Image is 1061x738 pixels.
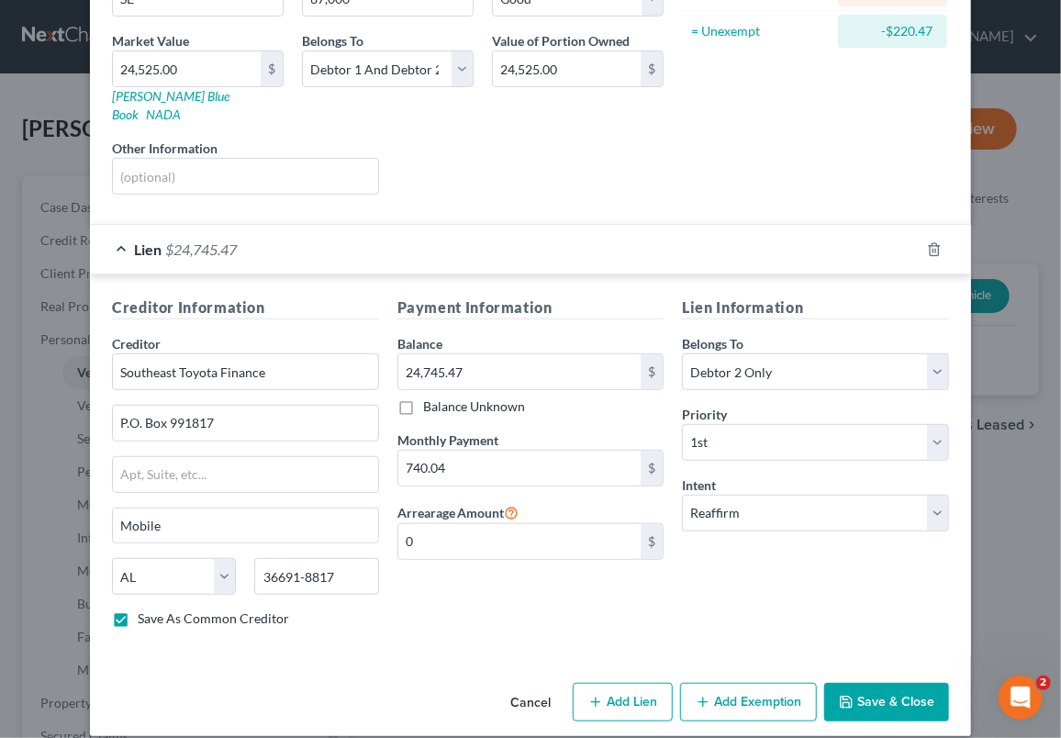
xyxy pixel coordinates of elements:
[641,524,663,559] div: $
[398,354,642,389] input: 0.00
[641,451,663,486] div: $
[1036,676,1051,690] span: 2
[398,524,642,559] input: 0.00
[113,509,378,543] input: Enter city...
[138,609,289,628] label: Save As Common Creditor
[397,334,442,353] label: Balance
[112,353,379,390] input: Search creditor by name...
[113,159,378,194] input: (optional)
[113,51,261,86] input: 0.00
[682,296,949,319] h5: Lien Information
[573,683,673,721] button: Add Lien
[824,683,949,721] button: Save & Close
[680,683,817,721] button: Add Exemption
[113,406,378,441] input: Enter address...
[492,31,630,50] label: Value of Portion Owned
[112,31,189,50] label: Market Value
[397,501,519,523] label: Arrearage Amount
[853,22,933,40] div: -$220.47
[112,336,161,352] span: Creditor
[254,558,378,595] input: Enter zip...
[691,22,830,40] div: = Unexempt
[134,240,162,258] span: Lien
[112,296,379,319] h5: Creditor Information
[112,88,229,122] a: [PERSON_NAME] Blue Book
[999,676,1043,720] iframe: Intercom live chat
[641,51,663,86] div: $
[113,457,378,492] input: Apt, Suite, etc...
[165,240,237,258] span: $24,745.47
[682,475,716,495] label: Intent
[423,397,526,416] label: Balance Unknown
[398,451,642,486] input: 0.00
[397,430,499,450] label: Monthly Payment
[302,33,363,49] span: Belongs To
[682,407,727,422] span: Priority
[397,296,665,319] h5: Payment Information
[493,51,641,86] input: 0.00
[641,354,663,389] div: $
[261,51,283,86] div: $
[496,685,565,721] button: Cancel
[146,106,181,122] a: NADA
[682,336,743,352] span: Belongs To
[112,139,218,158] label: Other Information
